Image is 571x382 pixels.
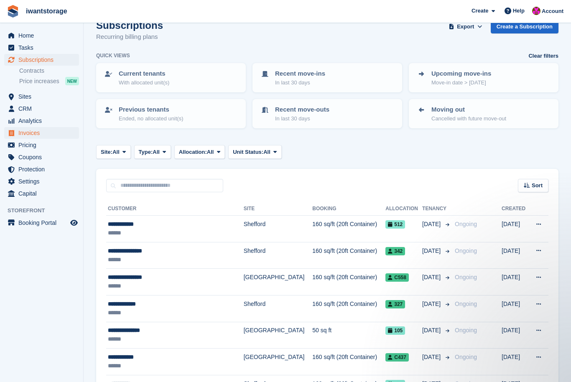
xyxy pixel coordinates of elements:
[4,188,79,199] a: menu
[275,105,329,115] p: Recent move-outs
[97,64,245,92] a: Current tenants With allocated unit(s)
[275,115,329,123] p: In last 30 days
[65,77,79,85] div: NEW
[134,145,171,159] button: Type: All
[18,217,69,229] span: Booking Portal
[455,354,477,360] span: Ongoing
[253,64,401,92] a: Recent move-ins In last 30 days
[18,54,69,66] span: Subscriptions
[447,20,484,33] button: Export
[4,139,79,151] a: menu
[312,269,385,295] td: 160 sq/ft (20ft Container)
[532,7,540,15] img: Jonathan
[244,216,313,242] td: Shefford
[4,127,79,139] a: menu
[96,52,130,59] h6: Quick views
[312,295,385,322] td: 160 sq/ft (20ft Container)
[385,353,409,362] span: C437
[8,206,83,215] span: Storefront
[18,127,69,139] span: Invoices
[312,322,385,349] td: 50 sq ft
[275,69,325,79] p: Recent move-ins
[18,42,69,53] span: Tasks
[422,202,451,216] th: Tenancy
[528,52,558,60] a: Clear filters
[431,69,491,79] p: Upcoming move-ins
[312,349,385,375] td: 160 sq/ft (20ft Container)
[4,151,79,163] a: menu
[455,274,477,280] span: Ongoing
[19,77,59,85] span: Price increases
[472,7,488,15] span: Create
[101,148,112,156] span: Site:
[502,269,529,295] td: [DATE]
[97,100,245,127] a: Previous tenants Ended, no allocated unit(s)
[410,64,558,92] a: Upcoming move-ins Move-in date > [DATE]
[422,353,442,362] span: [DATE]
[23,4,71,18] a: iwantstorage
[263,148,270,156] span: All
[385,202,422,216] th: Allocation
[4,42,79,53] a: menu
[106,202,244,216] th: Customer
[422,326,442,335] span: [DATE]
[455,327,477,334] span: Ongoing
[69,218,79,228] a: Preview store
[18,30,69,41] span: Home
[244,242,313,269] td: Shefford
[502,216,529,242] td: [DATE]
[385,247,405,255] span: 342
[4,54,79,66] a: menu
[275,79,325,87] p: In last 30 days
[312,216,385,242] td: 160 sq/ft (20ft Container)
[422,273,442,282] span: [DATE]
[422,220,442,229] span: [DATE]
[18,115,69,127] span: Analytics
[455,221,477,227] span: Ongoing
[19,76,79,86] a: Price increases NEW
[179,148,207,156] span: Allocation:
[502,295,529,322] td: [DATE]
[244,322,313,349] td: [GEOGRAPHIC_DATA]
[18,151,69,163] span: Coupons
[7,5,19,18] img: stora-icon-8386f47178a22dfd0bd8f6a31ec36ba5ce8667c1dd55bd0f319d3a0aa187defe.svg
[422,300,442,308] span: [DATE]
[532,181,543,190] span: Sort
[431,79,491,87] p: Move-in date > [DATE]
[4,115,79,127] a: menu
[431,115,506,123] p: Cancelled with future move-out
[4,163,79,175] a: menu
[233,148,263,156] span: Unit Status:
[18,176,69,187] span: Settings
[455,301,477,307] span: Ongoing
[244,295,313,322] td: Shefford
[385,273,409,282] span: C558
[18,103,69,115] span: CRM
[422,247,442,255] span: [DATE]
[96,20,163,31] h1: Subscriptions
[457,23,474,31] span: Export
[4,176,79,187] a: menu
[18,91,69,102] span: Sites
[96,32,163,42] p: Recurring billing plans
[491,20,558,33] a: Create a Subscription
[385,300,405,308] span: 327
[244,349,313,375] td: [GEOGRAPHIC_DATA]
[119,115,184,123] p: Ended, no allocated unit(s)
[542,7,563,15] span: Account
[502,202,529,216] th: Created
[4,91,79,102] a: menu
[119,79,169,87] p: With allocated unit(s)
[18,163,69,175] span: Protection
[112,148,120,156] span: All
[410,100,558,127] a: Moving out Cancelled with future move-out
[513,7,525,15] span: Help
[19,67,79,75] a: Contracts
[153,148,160,156] span: All
[502,322,529,349] td: [DATE]
[119,105,184,115] p: Previous tenants
[455,247,477,254] span: Ongoing
[18,188,69,199] span: Capital
[207,148,214,156] span: All
[228,145,281,159] button: Unit Status: All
